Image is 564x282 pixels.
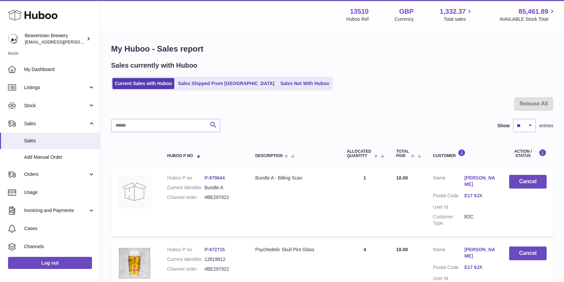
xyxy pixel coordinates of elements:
span: Cases [24,225,95,232]
span: 85,461.89 [519,7,548,16]
dt: Postal Code [433,264,464,272]
dt: Name [433,246,464,261]
a: E17 9JX [464,193,496,199]
span: Total paid [396,149,409,158]
dd: #BE297922 [204,266,242,272]
span: Usage [24,189,95,196]
img: no-photo.jpg [118,175,151,208]
dd: Bundle A [204,185,242,191]
span: ALLOCATED Quantity [347,149,372,158]
dt: Postal Code [433,193,464,201]
a: Current Sales with Huboo [112,78,174,89]
span: Description [255,154,283,158]
span: Orders [24,171,88,178]
span: 10.00 [396,175,408,181]
span: [EMAIL_ADDRESS][PERSON_NAME][DOMAIN_NAME] [25,39,134,45]
dt: Huboo P no [167,246,205,253]
div: Action / Status [509,149,547,158]
a: [PERSON_NAME] [464,246,496,259]
div: Currency [395,16,414,22]
td: 1 [340,168,390,236]
button: Cancel [509,246,547,260]
a: 1,332.37 Total sales [440,7,474,22]
dt: User Id [433,275,464,282]
a: P-979644 [204,175,225,181]
span: Channels [24,243,95,250]
h1: My Huboo - Sales report [111,44,553,54]
a: P-972715 [204,247,225,252]
dt: Current identifier [167,185,205,191]
label: Show [497,123,510,129]
a: Log out [8,257,92,269]
a: E17 9JX [464,264,496,271]
span: entries [539,123,553,129]
div: Huboo Ref [346,16,369,22]
dt: Channel order [167,266,205,272]
span: Stock [24,102,88,109]
dt: Current identifier [167,256,205,263]
dt: Huboo P no [167,175,205,181]
dt: Customer Type [433,214,464,226]
dt: Channel order [167,194,205,201]
a: [PERSON_NAME] [464,175,496,188]
strong: GBP [399,7,413,16]
dt: User Id [433,204,464,210]
dd: B2C [464,214,496,226]
span: Add Manual Order [24,154,95,160]
div: Beavertown Brewery [25,32,85,45]
a: Sales Shipped From [GEOGRAPHIC_DATA] [176,78,277,89]
div: Customer [433,149,496,158]
div: Psychedelic Skull Pint Glass [255,246,334,253]
a: Sales Not With Huboo [278,78,332,89]
img: beavertown-brewery-psychedlic-pint-glass_36326ebd-29c0-4cac-9570-52cf9d517ba4.png [118,246,151,280]
span: AVAILABLE Stock Total [499,16,556,22]
button: Cancel [509,175,547,189]
span: Sales [24,138,95,144]
img: kit.lowe@beavertownbrewery.co.uk [8,34,18,44]
h2: Sales currently with Huboo [111,61,197,70]
strong: 13510 [350,7,369,16]
span: 10.00 [396,247,408,252]
span: Sales [24,121,88,127]
dd: 12619812 [204,256,242,263]
span: 1,332.37 [440,7,466,16]
span: My Dashboard [24,66,95,73]
div: Bundle A - Billing Scan [255,175,334,181]
span: Listings [24,84,88,91]
span: Huboo P no [167,154,193,158]
span: Invoicing and Payments [24,207,88,214]
span: Total sales [444,16,473,22]
dd: #BE297922 [204,194,242,201]
a: 85,461.89 AVAILABLE Stock Total [499,7,556,22]
dt: Name [433,175,464,189]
